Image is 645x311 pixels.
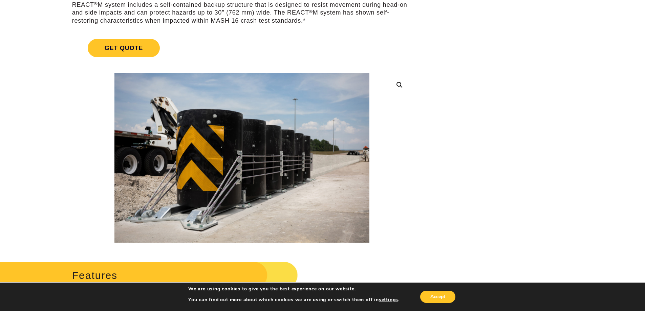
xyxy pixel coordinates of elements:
[188,297,400,303] p: You can find out more about which cookies we are using or switch them off in .
[188,286,400,292] p: We are using cookies to give you the best experience on our website.
[309,9,313,14] sup: ®
[72,31,412,65] a: Get Quote
[94,1,98,6] sup: ®
[379,297,398,303] button: settings
[420,291,455,303] button: Accept
[88,39,160,57] span: Get Quote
